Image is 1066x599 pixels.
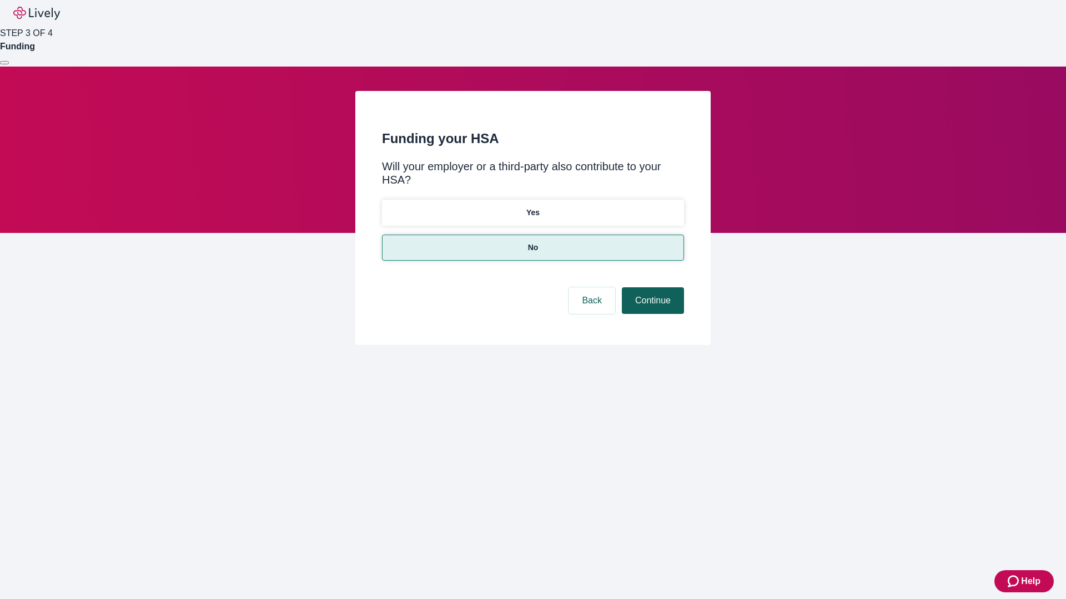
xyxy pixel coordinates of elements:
[382,129,684,149] h2: Funding your HSA
[13,7,60,20] img: Lively
[382,160,684,186] div: Will your employer or a third-party also contribute to your HSA?
[382,200,684,226] button: Yes
[526,207,540,219] p: Yes
[1021,575,1040,588] span: Help
[528,242,539,253] p: No
[1008,575,1021,588] svg: Zendesk support icon
[622,287,684,314] button: Continue
[569,287,615,314] button: Back
[382,235,684,261] button: No
[994,570,1054,592] button: Zendesk support iconHelp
